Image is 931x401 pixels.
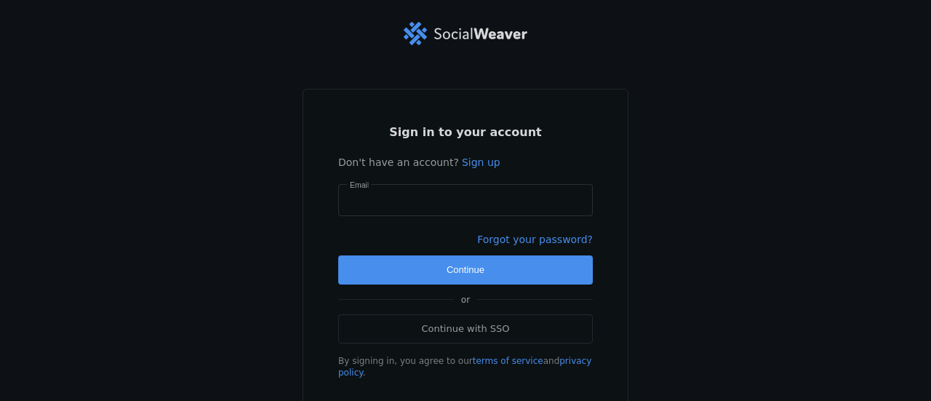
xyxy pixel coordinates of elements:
[338,355,593,378] div: By signing in, you agree to our and .
[338,314,593,344] a: Continue with SSO
[473,356,543,366] a: terms of service
[447,263,484,277] span: Continue
[338,255,593,285] button: Continue
[389,124,542,140] span: Sign in to your account
[350,191,581,209] input: Email
[454,285,477,314] span: or
[338,155,459,170] span: Don't have an account?
[462,155,500,170] a: Sign up
[477,234,593,245] a: Forgot your password?
[338,356,591,378] a: privacy policy
[350,179,369,192] mat-label: Email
